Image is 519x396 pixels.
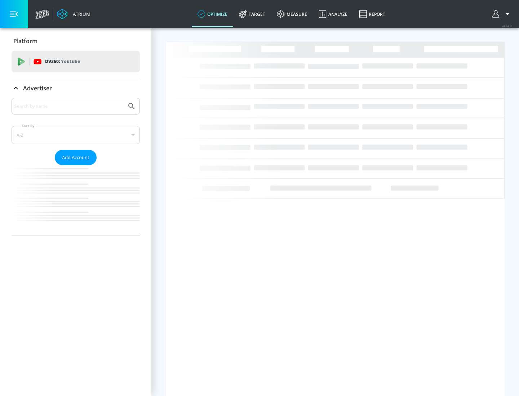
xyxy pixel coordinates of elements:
[12,165,140,235] nav: list of Advertiser
[233,1,271,27] a: Target
[45,58,80,66] p: DV360:
[14,102,124,111] input: Search by name
[313,1,353,27] a: Analyze
[502,24,512,28] span: v 4.24.0
[61,58,80,65] p: Youtube
[12,78,140,98] div: Advertiser
[57,9,90,19] a: Atrium
[192,1,233,27] a: optimize
[12,51,140,72] div: DV360: Youtube
[353,1,391,27] a: Report
[12,98,140,235] div: Advertiser
[23,84,52,92] p: Advertiser
[55,150,97,165] button: Add Account
[13,37,37,45] p: Platform
[12,126,140,144] div: A-Z
[62,153,89,162] span: Add Account
[12,31,140,51] div: Platform
[21,123,36,128] label: Sort By
[70,11,90,17] div: Atrium
[271,1,313,27] a: measure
